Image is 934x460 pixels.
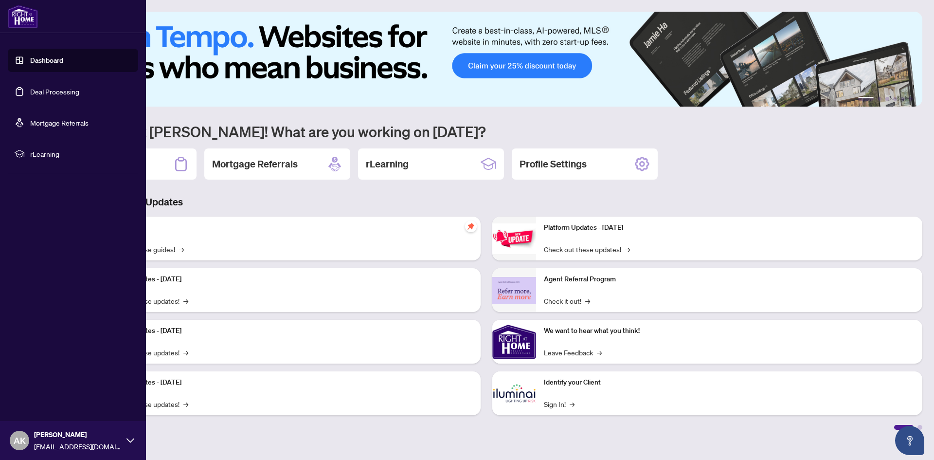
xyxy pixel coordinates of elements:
[366,157,409,171] h2: rLearning
[102,274,473,285] p: Platform Updates - [DATE]
[465,221,477,232] span: pushpin
[183,399,188,409] span: →
[30,56,63,65] a: Dashboard
[34,441,122,452] span: [EMAIL_ADDRESS][DOMAIN_NAME]
[893,97,897,101] button: 4
[30,148,131,159] span: rLearning
[8,5,38,28] img: logo
[585,295,590,306] span: →
[212,157,298,171] h2: Mortgage Referrals
[895,426,924,455] button: Open asap
[492,320,536,364] img: We want to hear what you think!
[14,434,26,447] span: AK
[492,277,536,304] img: Agent Referral Program
[102,326,473,336] p: Platform Updates - [DATE]
[878,97,881,101] button: 2
[544,222,915,233] p: Platform Updates - [DATE]
[179,244,184,255] span: →
[544,274,915,285] p: Agent Referral Program
[492,223,536,254] img: Platform Updates - June 23, 2025
[544,377,915,388] p: Identify your Client
[30,118,89,127] a: Mortgage Referrals
[183,295,188,306] span: →
[102,377,473,388] p: Platform Updates - [DATE]
[544,295,590,306] a: Check it out!→
[625,244,630,255] span: →
[183,347,188,358] span: →
[597,347,602,358] span: →
[51,122,922,141] h1: Welcome back [PERSON_NAME]! What are you working on [DATE]?
[901,97,905,101] button: 5
[858,97,874,101] button: 1
[544,399,575,409] a: Sign In!→
[544,244,630,255] a: Check out these updates!→
[34,429,122,440] span: [PERSON_NAME]
[520,157,587,171] h2: Profile Settings
[570,399,575,409] span: →
[51,195,922,209] h3: Brokerage & Industry Updates
[544,347,602,358] a: Leave Feedback→
[909,97,913,101] button: 6
[102,222,473,233] p: Self-Help
[51,12,922,107] img: Slide 0
[544,326,915,336] p: We want to hear what you think!
[885,97,889,101] button: 3
[492,371,536,415] img: Identify your Client
[30,87,79,96] a: Deal Processing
